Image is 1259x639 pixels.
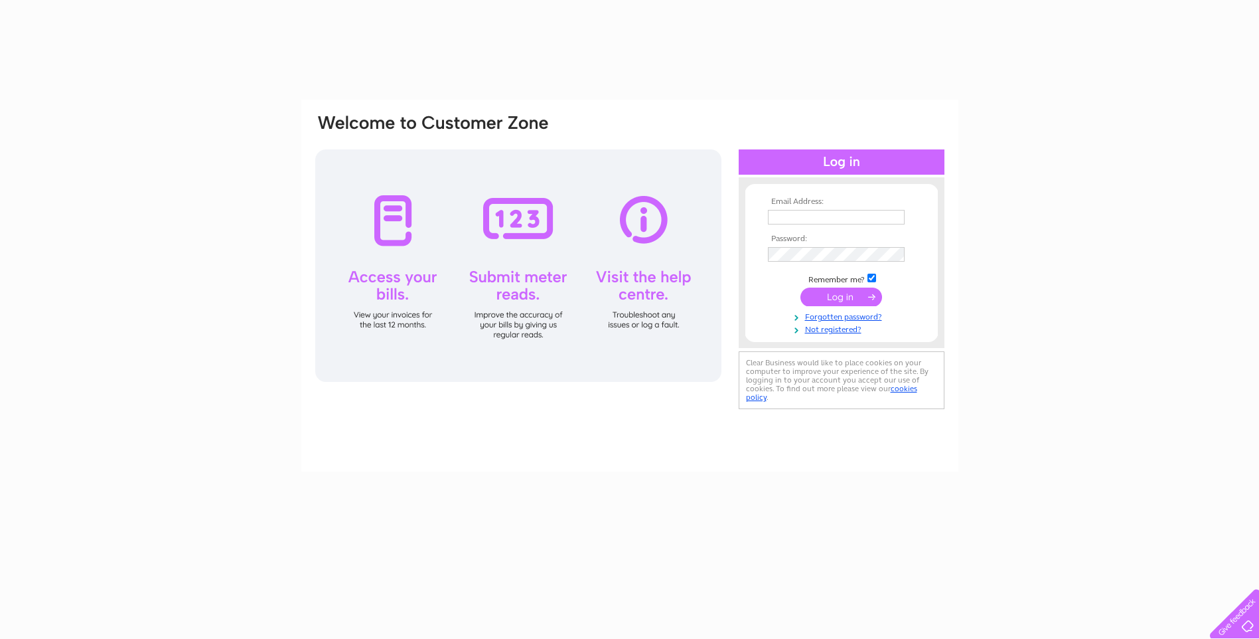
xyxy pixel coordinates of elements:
[800,288,882,306] input: Submit
[765,197,919,207] th: Email Address:
[768,322,919,335] a: Not registered?
[739,351,944,409] div: Clear Business would like to place cookies on your computer to improve your experience of the sit...
[765,272,919,285] td: Remember me?
[765,234,919,244] th: Password:
[746,384,917,402] a: cookies policy
[768,310,919,322] a: Forgotten password?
